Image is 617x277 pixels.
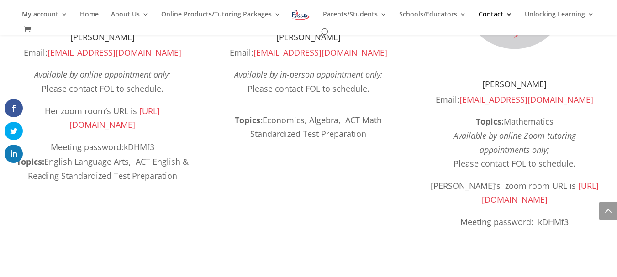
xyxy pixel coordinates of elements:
span: [PERSON_NAME] [482,78,547,89]
span: Meeting password: [51,141,154,152]
span: Please contact FOL to schedule. [454,158,575,169]
img: Focus on Learning [291,8,310,21]
span: kDHMf3 [124,141,154,152]
a: [EMAIL_ADDRESS][DOMAIN_NAME] [253,47,387,58]
b: Topics: [16,156,44,167]
b: Topics: [235,115,263,125]
div: English Language Arts, ACT English & Reading Standardized Test Preparation [16,155,190,183]
em: Available by in-person appointment only; [234,69,383,80]
span: [PERSON_NAME] [276,31,341,42]
span: [PERSON_NAME] [70,31,135,42]
em: Available by online Zoom tutoring appointments only; [454,130,576,155]
div: Mathematics [427,115,601,129]
a: Parents/Students [323,11,387,26]
a: Schools/Educators [399,11,466,26]
p: Email: [221,46,396,68]
span: Please contact FOL to schedule. [42,83,163,94]
span: [PERSON_NAME]’s zoom room URL is [431,180,576,191]
a: Online Products/Tutoring Packages [161,11,281,26]
em: Available by online appointment only; [34,69,171,80]
span: Meeting password: kDHMf3 [460,216,569,227]
a: Unlocking Learning [525,11,594,26]
div: Economics, Algebra, ACT Math Standardized Test Preparation [221,113,396,141]
a: My account [22,11,68,26]
span: Her zoom room’s URL is [45,105,137,116]
a: About Us [111,11,149,26]
b: Topics: [476,116,504,127]
p: Email: [16,46,190,68]
a: [EMAIL_ADDRESS][DOMAIN_NAME] [459,94,593,105]
a: Home [80,11,99,26]
p: Email: [427,93,601,115]
a: [EMAIL_ADDRESS][DOMAIN_NAME] [47,47,181,58]
span: Please contact FOL to schedule. [248,83,369,94]
a: Contact [479,11,512,26]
